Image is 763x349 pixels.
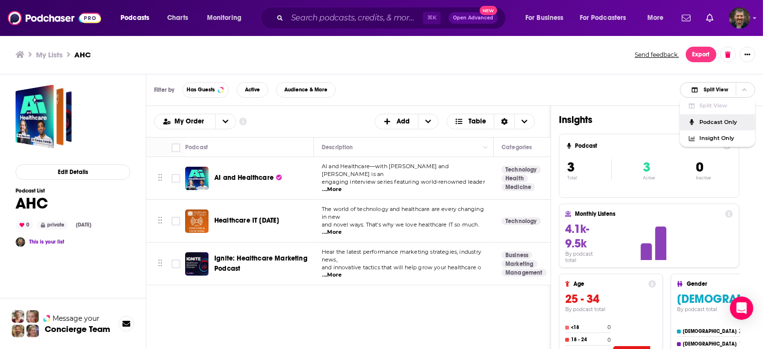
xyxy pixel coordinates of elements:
button: Export [686,47,716,62]
span: ⌘ K [423,12,441,24]
img: User Profile [729,7,750,29]
button: Audience & More [276,82,336,98]
h4: By podcast total [565,251,605,263]
h4: [DEMOGRAPHIC_DATA] [683,341,738,347]
h3: Concierge Team [45,324,110,334]
h4: Age [573,280,644,287]
a: This is your list [29,239,64,245]
div: Podcast [185,141,208,153]
button: Send feedback. [632,51,682,59]
span: Open Advanced [453,16,493,20]
span: Hear the latest performance marketing strategies, industry news, [322,248,481,263]
button: Active [237,82,268,98]
span: Monitoring [207,11,242,25]
span: Toggle select row [172,174,180,183]
a: Business [502,251,532,259]
button: open menu [519,10,576,26]
img: Healthcare IT Today [185,209,208,233]
img: Sydney Profile [12,310,24,323]
span: Add [397,118,410,125]
p: Total [567,175,611,180]
h4: 1 [740,341,742,347]
button: + Add [375,114,439,129]
a: Technology [502,217,541,225]
div: Open Intercom Messenger [730,297,753,320]
h2: Choose View [680,82,755,98]
h2: Choose List sort [154,114,236,129]
h4: 0 [607,324,611,331]
a: Show additional information [239,117,247,126]
div: [DATE] [72,221,95,229]
h4: Podcast [575,142,719,149]
button: Move [157,171,163,186]
span: New [480,6,497,15]
span: For Podcasters [580,11,626,25]
a: AI and Healthcare [185,167,208,190]
a: Podchaser - Follow, Share and Rate Podcasts [8,9,101,27]
h4: <18 [571,325,606,331]
span: Message your [52,314,100,323]
span: AI and Healthcare—with [PERSON_NAME] and [PERSON_NAME] is an [322,163,449,177]
span: More [647,11,664,25]
span: 3 [567,159,574,175]
h4: Monthly Listens [575,210,721,217]
button: Show profile menu [729,7,750,29]
span: 0 [696,159,703,175]
a: Medicine [502,183,535,191]
a: Technology [502,166,541,174]
span: Active [245,87,260,92]
span: Toggle select row [172,217,180,226]
a: Show notifications dropdown [702,10,717,26]
button: open menu [155,118,215,125]
a: Ignite: Healthcare Marketing Podcast [185,252,208,276]
span: 4.1k-9.5k [565,222,589,251]
button: Move [157,214,163,228]
button: Has Guests [182,82,229,98]
span: engaging interview series featuring world-renowned leader [322,178,485,185]
p: Inactive [696,175,711,180]
button: open menu [573,10,641,26]
a: Show notifications dropdown [678,10,694,26]
div: 0 [16,221,33,229]
a: Management [502,269,547,277]
p: Active [643,175,655,180]
span: Logged in as vincegalloro [729,7,750,29]
div: private [37,221,68,229]
button: Show More Button [740,47,755,62]
h4: 2 [739,328,742,334]
a: Health [502,174,528,182]
span: My Order [174,118,208,125]
h3: Podcast List [16,188,95,194]
a: Ignite: Healthcare Marketing Podcast [214,254,311,273]
div: Search podcasts, credits, & more... [270,7,515,29]
span: Toggle select row [172,260,180,268]
img: Jules Profile [26,310,39,323]
span: AI and Healthcare [214,174,274,182]
button: Choose View [447,114,536,129]
button: Column Actions [480,141,491,153]
button: open menu [114,10,162,26]
a: Vince Galloro [16,237,25,247]
h4: 0 [607,337,611,343]
a: AHC [16,85,80,149]
span: The world of technology and healthcare are every changing in new [322,206,484,220]
span: and innovative tactics that will help grow your healthcare o [322,264,481,271]
h3: Filter by [154,87,174,93]
span: Ignite: Healthcare Marketing Podcast [214,254,308,272]
button: open menu [641,10,676,26]
h4: By podcast total [565,306,656,313]
span: Table [468,118,486,125]
img: Barbara Profile [26,325,39,337]
h4: 18 - 24 [571,337,606,343]
span: Split View [699,103,747,108]
button: Move [157,257,163,271]
span: Insight Only [699,136,747,141]
span: ...More [323,228,342,236]
h4: [DEMOGRAPHIC_DATA] [683,329,737,334]
a: Charts [161,10,194,26]
input: Search podcasts, credits, & more... [287,10,423,26]
span: For Business [525,11,564,25]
